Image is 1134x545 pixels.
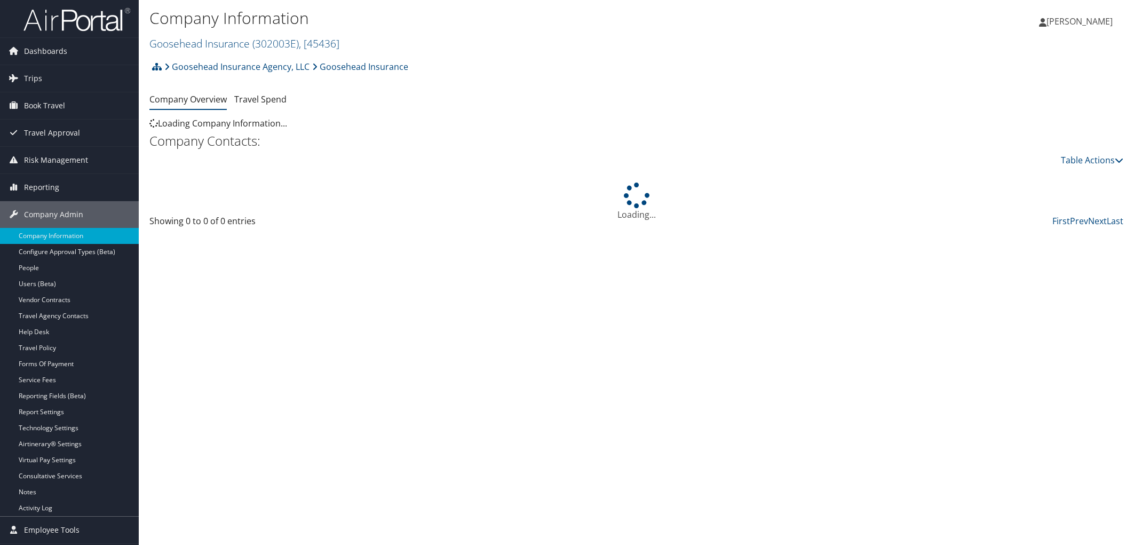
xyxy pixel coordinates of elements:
span: Risk Management [24,147,88,173]
h2: Company Contacts: [149,132,1123,150]
span: [PERSON_NAME] [1046,15,1113,27]
a: [PERSON_NAME] [1039,5,1123,37]
span: Reporting [24,174,59,201]
span: Book Travel [24,92,65,119]
a: Next [1088,215,1107,227]
a: Goosehead Insurance [312,56,408,77]
a: Travel Spend [234,93,287,105]
h1: Company Information [149,7,799,29]
span: Loading Company Information... [149,117,287,129]
a: Goosehead Insurance [149,36,339,51]
span: ( 302003E ) [252,36,299,51]
a: Company Overview [149,93,227,105]
a: First [1052,215,1070,227]
span: Travel Approval [24,120,80,146]
img: airportal-logo.png [23,7,130,32]
span: Employee Tools [24,517,80,543]
a: Goosehead Insurance Agency, LLC [164,56,310,77]
a: Table Actions [1061,154,1123,166]
a: Prev [1070,215,1088,227]
span: , [ 45436 ] [299,36,339,51]
div: Showing 0 to 0 of 0 entries [149,215,381,233]
a: Last [1107,215,1123,227]
span: Company Admin [24,201,83,228]
span: Dashboards [24,38,67,65]
span: Trips [24,65,42,92]
div: Loading... [149,183,1123,221]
